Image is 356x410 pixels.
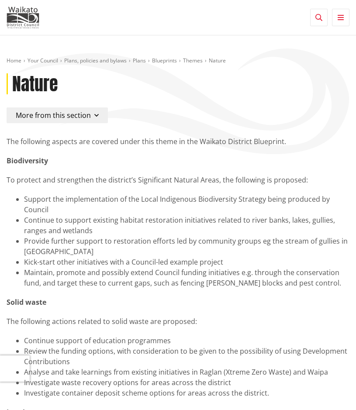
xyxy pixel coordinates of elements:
p: The following aspects are covered under this theme in the Waikato District Blueprint. [7,136,349,147]
li: Continue to support existing habitat restoration initiatives related to river banks, lakes, gulli... [24,215,349,236]
li: Investigate container deposit scheme options for areas across the district. [24,388,349,398]
li: Maintain, promote and possibly extend Council funding initiatives e.g. through the conservation f... [24,267,349,288]
a: Plans [133,57,146,64]
button: More from this section [7,107,108,123]
strong: Biodiversity [7,156,48,165]
li: Investigate waste recovery options for areas across the district [24,377,349,388]
li: Analyse and take learnings from existing initiatives in Raglan (Xtreme Zero Waste) and Waipa [24,367,349,377]
li: Kick-start other initiatives with a Council-led example project [24,257,349,267]
a: Blueprints [152,57,177,64]
a: Home [7,57,21,64]
span: Nature [209,57,226,64]
nav: breadcrumb [7,57,349,65]
li: Support the implementation of the Local Indigenous Biodiversity Strategy being produced by Council [24,194,349,215]
strong: Solid waste [7,297,46,307]
a: Themes [183,57,203,64]
img: Waikato District Council - Te Kaunihera aa Takiwaa o Waikato [7,7,39,28]
p: To protect and strengthen the district’s Significant Natural Areas, the following is proposed: [7,175,349,185]
li: Continue support of education programmes [24,335,349,346]
a: Your Council [28,57,58,64]
li: Provide further support to restoration efforts led by community groups eg the stream of gullies i... [24,236,349,257]
p: The following actions related to solid waste are proposed: [7,316,349,327]
li: Review the funding options, with consideration to be given to the possibility of using Developmen... [24,346,349,367]
h1: Nature [12,73,58,94]
span: More from this section [16,110,91,120]
a: Plans, policies and bylaws [64,57,127,64]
